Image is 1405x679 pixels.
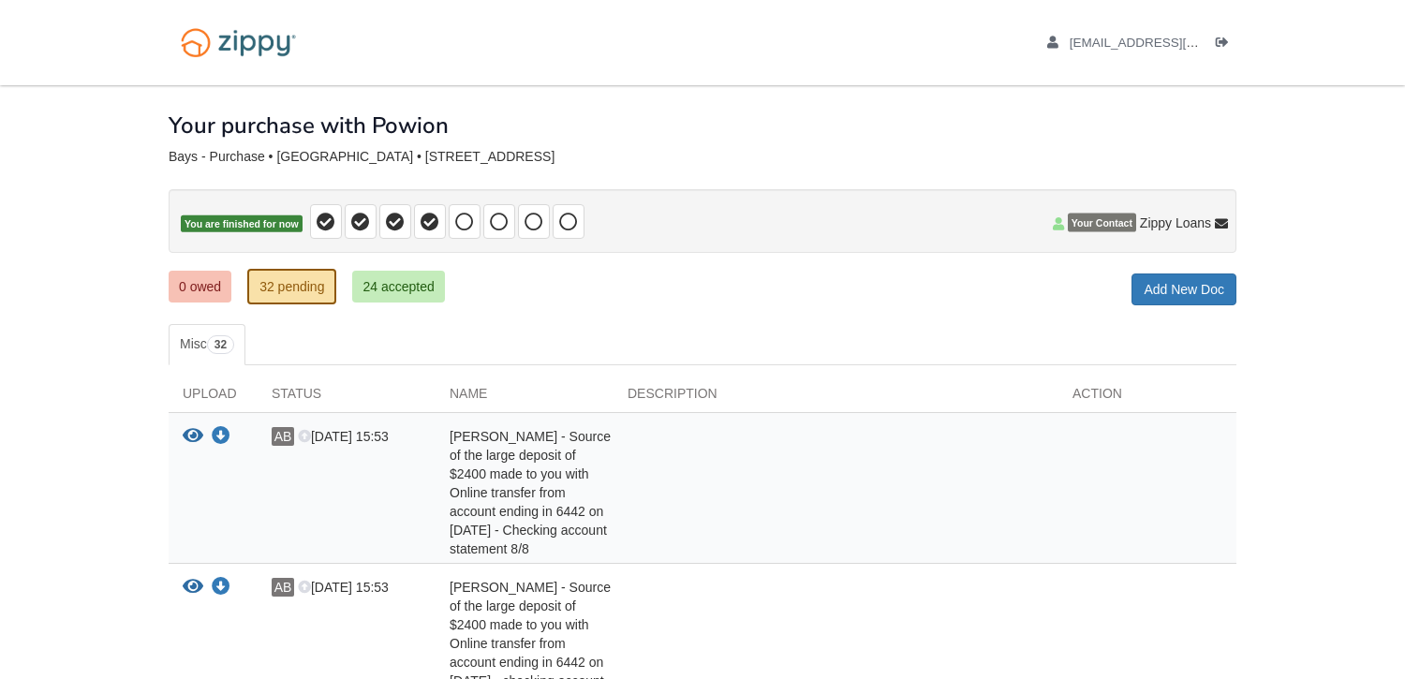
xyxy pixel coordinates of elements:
h1: Your purchase with Powion [169,113,449,138]
div: Name [436,384,614,412]
button: View Amanda Bays - Source of the large deposit of $2400 made to you with Online transfer from acc... [183,427,203,447]
div: Description [614,384,1058,412]
a: edit profile [1047,36,1284,54]
button: View Amanda Bays - Source of the large deposit of $2400 made to you with Online transfer from acc... [183,578,203,598]
div: Status [258,384,436,412]
a: 24 accepted [352,271,444,303]
div: Upload [169,384,258,412]
span: AB [272,578,294,597]
a: Log out [1216,36,1236,54]
span: 32 [207,335,234,354]
span: You are finished for now [181,215,303,233]
div: Action [1058,384,1236,412]
a: Misc [169,324,245,365]
span: mbays19@gmail.com [1070,36,1284,50]
span: [DATE] 15:53 [298,429,389,444]
span: Zippy Loans [1140,214,1211,232]
a: Download Amanda Bays - Source of the large deposit of $2400 made to you with Online transfer from... [212,430,230,445]
span: AB [272,427,294,446]
a: Add New Doc [1131,273,1236,305]
span: Your Contact [1068,214,1136,232]
img: Logo [169,19,308,66]
a: 32 pending [247,269,336,304]
a: Download Amanda Bays - Source of the large deposit of $2400 made to you with Online transfer from... [212,581,230,596]
span: [PERSON_NAME] - Source of the large deposit of $2400 made to you with Online transfer from accoun... [450,429,611,556]
a: 0 owed [169,271,231,303]
span: [DATE] 15:53 [298,580,389,595]
div: Bays - Purchase • [GEOGRAPHIC_DATA] • [STREET_ADDRESS] [169,149,1236,165]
